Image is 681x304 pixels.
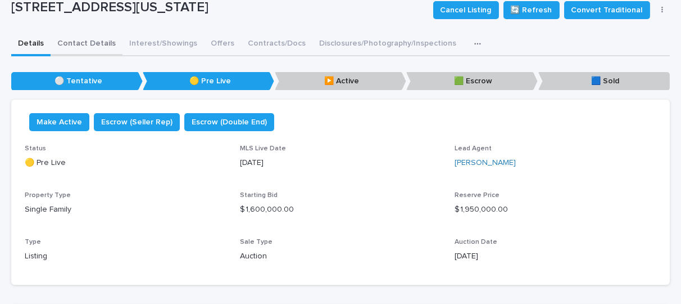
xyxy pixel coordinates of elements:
[511,5,552,16] span: 🔄 Refresh
[455,192,500,199] span: Reserve Price
[184,113,274,131] button: Escrow (Double End)
[122,33,204,56] button: Interest/Showings
[455,251,656,262] p: [DATE]
[240,145,286,152] span: MLS Live Date
[143,72,274,91] p: 🟡 Pre Live
[455,239,497,245] span: Auction Date
[441,5,492,16] span: Cancel Listing
[433,1,499,19] button: Cancel Listing
[275,72,406,91] p: ▶️ Active
[25,204,226,216] p: Single Family
[25,251,226,262] p: Listing
[241,33,312,56] button: Contracts/Docs
[11,33,51,56] button: Details
[240,239,273,245] span: Sale Type
[240,204,442,216] p: $ 1,600,000.00
[192,117,267,128] span: Escrow (Double End)
[25,145,46,152] span: Status
[101,117,172,128] span: Escrow (Seller Rep)
[29,113,89,131] button: Make Active
[240,157,442,169] p: [DATE]
[503,1,560,19] button: 🔄 Refresh
[51,33,122,56] button: Contact Details
[455,145,492,152] span: Lead Agent
[571,5,643,16] span: Convert Traditional
[11,72,143,91] p: ⚪️ Tentative
[406,72,538,91] p: 🟩 Escrow
[538,72,670,91] p: 🟦 Sold
[240,251,442,262] p: Auction
[25,239,41,245] span: Type
[37,117,82,128] span: Make Active
[312,33,463,56] button: Disclosures/Photography/Inspections
[25,157,226,169] p: 🟡 Pre Live
[455,204,656,216] p: $ 1,950,000.00
[240,192,278,199] span: Starting Bid
[564,1,650,19] button: Convert Traditional
[204,33,241,56] button: Offers
[455,157,516,169] a: [PERSON_NAME]
[25,192,71,199] span: Property Type
[94,113,180,131] button: Escrow (Seller Rep)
